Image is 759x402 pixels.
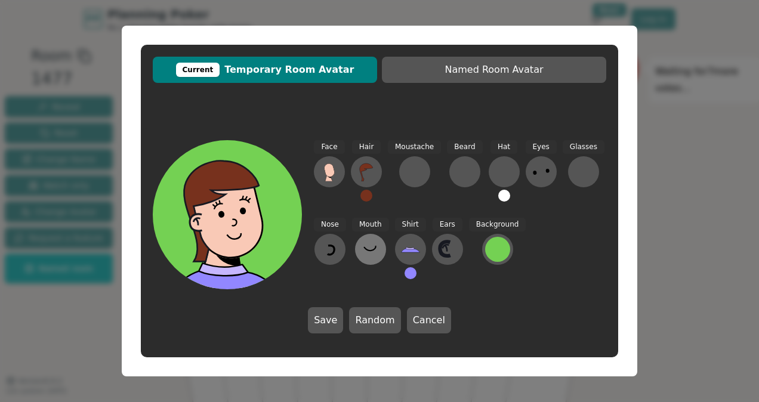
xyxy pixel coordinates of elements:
[395,218,426,231] span: Shirt
[176,63,220,77] div: Current
[469,218,526,231] span: Background
[314,140,344,154] span: Face
[407,307,451,333] button: Cancel
[314,218,346,231] span: Nose
[352,218,389,231] span: Mouth
[388,140,441,154] span: Moustache
[490,140,517,154] span: Hat
[563,140,604,154] span: Glasses
[433,218,462,231] span: Ears
[382,57,606,83] button: Named Room Avatar
[308,307,343,333] button: Save
[352,140,381,154] span: Hair
[159,63,371,77] span: Temporary Room Avatar
[526,140,557,154] span: Eyes
[153,57,377,83] button: CurrentTemporary Room Avatar
[447,140,482,154] span: Beard
[388,63,600,77] span: Named Room Avatar
[349,307,400,333] button: Random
